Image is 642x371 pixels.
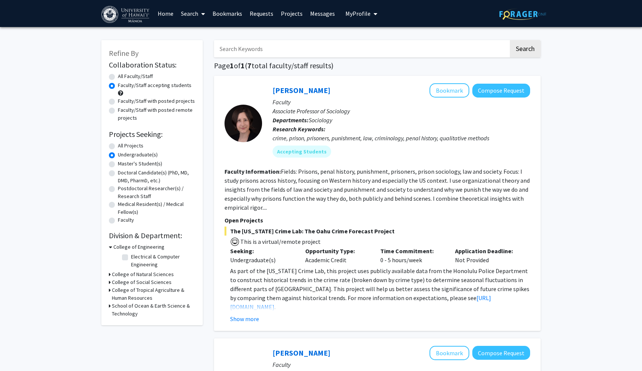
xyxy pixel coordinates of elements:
[300,246,375,264] div: Academic Credit
[109,130,195,139] h2: Projects Seeking:
[225,168,281,175] b: Faculty Information:
[225,216,530,225] p: Open Projects
[449,246,524,264] div: Not Provided
[273,360,530,369] p: Faculty
[118,81,191,89] label: Faculty/Staff accepting students
[112,270,174,278] h3: College of Natural Sciences
[472,346,530,360] button: Compose Request to Colleen Rost-Banik
[273,107,530,116] p: Associate Professor of Sociology
[6,337,32,365] iframe: Chat
[214,40,509,57] input: Search Keywords
[510,40,541,57] button: Search
[118,200,195,216] label: Medical Resident(s) / Medical Fellow(s)
[225,227,530,236] span: The [US_STATE] Crime Lab: The Oahu Crime Forecast Project
[273,134,530,143] div: crime, prison, prisoners, punishment, law, criminology, penal history, qualitative methods
[499,8,546,20] img: ForagerOne Logo
[455,246,519,255] p: Application Deadline:
[240,238,321,245] span: This is a virtual/remote project
[101,6,151,23] img: University of Hawaiʻi at Mānoa Logo
[375,246,450,264] div: 0 - 5 hours/week
[230,294,491,311] a: [URL][DOMAIN_NAME]
[273,86,330,95] a: [PERSON_NAME]
[118,72,153,80] label: All Faculty/Staff
[118,169,195,185] label: Doctoral Candidate(s) (PhD, MD, DMD, PharmD, etc.)
[430,83,469,98] button: Add Ashley Rubin to Bookmarks
[246,0,277,27] a: Requests
[273,98,530,107] p: Faculty
[109,60,195,69] h2: Collaboration Status:
[113,243,164,251] h3: College of Engineering
[177,0,209,27] a: Search
[109,48,139,58] span: Refine By
[380,246,444,255] p: Time Commitment:
[112,286,195,302] h3: College of Tropical Agriculture & Human Resources
[247,61,252,70] span: 7
[230,61,234,70] span: 1
[273,146,331,158] mat-chip: Accepting Students
[273,116,309,124] b: Departments:
[118,216,134,224] label: Faculty
[118,151,158,159] label: Undergraduate(s)
[209,0,246,27] a: Bookmarks
[112,278,172,286] h3: College of Social Sciences
[305,246,369,255] p: Opportunity Type:
[109,231,195,240] h2: Division & Department:
[273,348,330,357] a: [PERSON_NAME]
[345,10,371,17] span: My Profile
[118,106,195,122] label: Faculty/Staff with posted remote projects
[273,125,326,133] b: Research Keywords:
[309,116,332,124] span: Sociology
[230,255,294,264] div: Undergraduate(s)
[112,302,195,318] h3: School of Ocean & Earth Science & Technology
[241,61,245,70] span: 1
[118,160,162,168] label: Master's Student(s)
[277,0,306,27] a: Projects
[430,346,469,360] button: Add Colleen Rost-Banik to Bookmarks
[230,246,294,255] p: Seeking:
[214,61,541,70] h1: Page of ( total faculty/staff results)
[118,185,195,200] label: Postdoctoral Researcher(s) / Research Staff
[230,267,529,302] span: As part of the [US_STATE] Crime Lab, this project uses publicly available data from the Honolulu ...
[306,0,339,27] a: Messages
[472,84,530,98] button: Compose Request to Ashley Rubin
[118,97,195,105] label: Faculty/Staff with posted projects
[230,266,530,311] p: .
[118,142,143,150] label: All Projects
[154,0,177,27] a: Home
[225,168,530,211] fg-read-more: Fields: Prisons, penal history, punishment, prisoners, prison sociology, law and society. Focus: ...
[131,253,193,269] label: Electrical & Computer Engineering
[230,314,259,323] button: Show more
